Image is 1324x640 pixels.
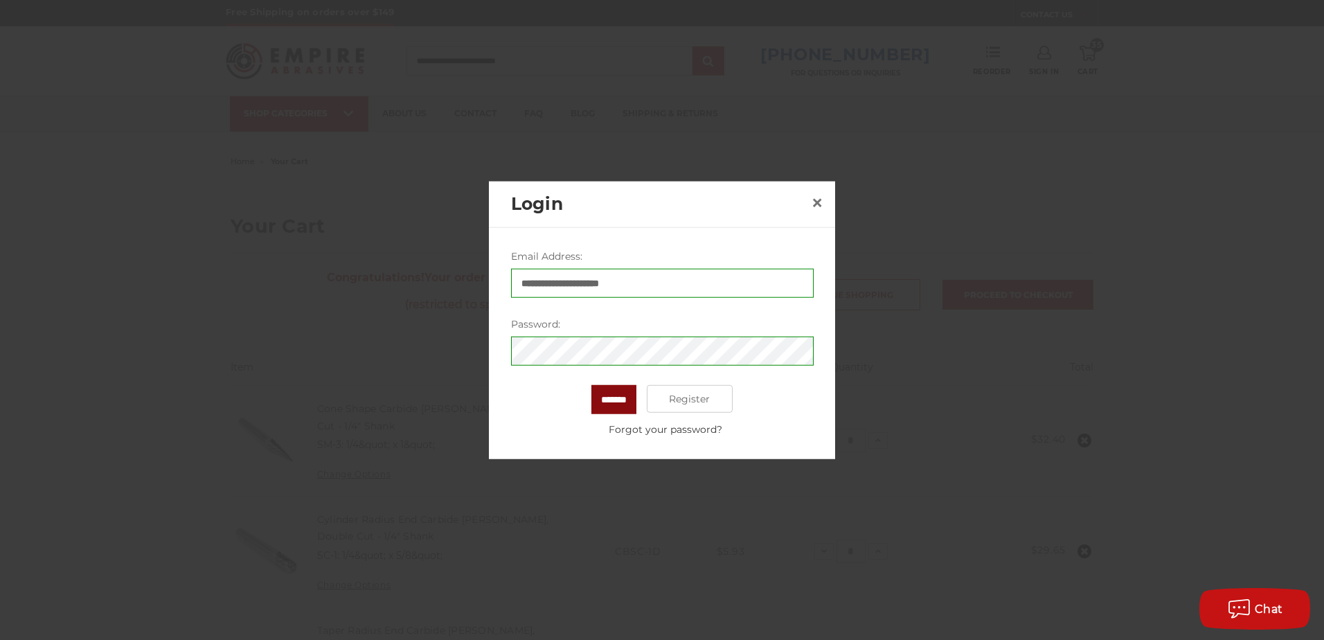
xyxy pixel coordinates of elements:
[647,385,733,413] a: Register
[1199,588,1310,630] button: Chat
[511,249,814,264] label: Email Address:
[1255,603,1283,616] span: Chat
[811,188,823,215] span: ×
[518,423,813,437] a: Forgot your password?
[806,191,828,213] a: Close
[511,317,814,332] label: Password:
[511,191,806,217] h2: Login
